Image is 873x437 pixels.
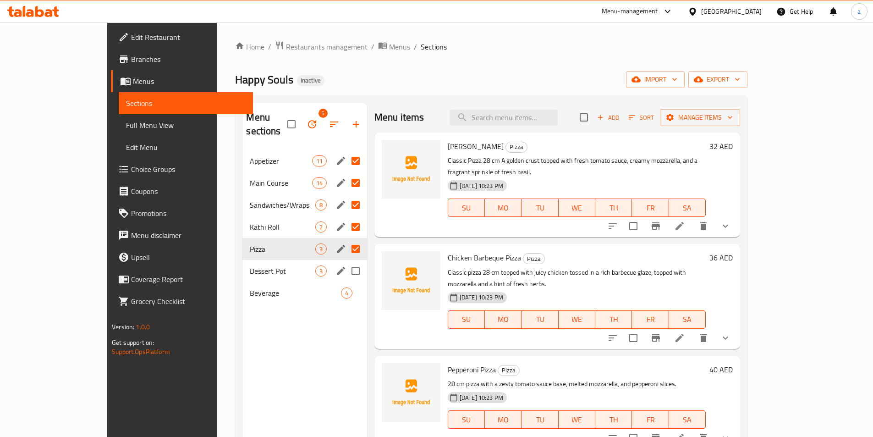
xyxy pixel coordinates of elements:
[250,221,315,232] span: Kathi Roll
[522,310,558,329] button: TU
[250,155,312,166] span: Appetizer
[111,180,253,202] a: Coupons
[119,136,253,158] a: Edit Menu
[525,313,555,326] span: TU
[382,140,440,199] img: Margherita Pizza
[714,327,736,349] button: show more
[313,179,326,188] span: 14
[595,310,632,329] button: TH
[489,313,518,326] span: MO
[505,142,527,153] div: Pizza
[111,246,253,268] a: Upsell
[523,253,545,264] div: Pizza
[111,48,253,70] a: Branches
[448,378,706,390] p: 28 cm pizza with a zesty tomato sauce base, melted mozzarella, and pepperoni slices.
[485,199,522,217] button: MO
[119,114,253,136] a: Full Menu View
[562,413,592,426] span: WE
[235,69,293,90] span: Happy Souls
[246,111,287,138] h2: Menu sections
[334,264,348,278] button: edit
[341,288,352,299] div: items
[673,313,702,326] span: SA
[696,74,740,85] span: export
[593,111,623,125] button: Add
[242,172,367,194] div: Main Course14edit
[250,288,340,299] span: Beverage
[297,77,324,84] span: Inactive
[112,337,154,348] span: Get support on:
[523,254,544,264] span: Pizza
[599,201,628,215] span: TH
[632,199,669,217] button: FR
[626,111,656,125] button: Sort
[599,313,628,326] span: TH
[242,146,367,308] nav: Menu sections
[111,70,253,92] a: Menus
[315,199,327,210] div: items
[313,157,326,166] span: 11
[522,410,558,429] button: TU
[456,393,507,402] span: [DATE] 10:23 PM
[242,260,367,282] div: Dessert Pot3edit
[636,413,665,426] span: FR
[452,413,481,426] span: SU
[624,328,643,348] span: Select to update
[632,410,669,429] button: FR
[341,289,352,298] span: 4
[250,199,315,210] div: Sandwiches/Wraps
[489,201,518,215] span: MO
[709,363,733,376] h6: 40 AED
[596,112,620,123] span: Add
[242,216,367,238] div: Kathi Roll2edit
[448,155,706,178] p: Classic Pizza 28 cm A golden crust topped with fresh tomato sauce, creamy mozzarella, and a fragr...
[126,142,246,153] span: Edit Menu
[714,215,736,237] button: show more
[498,365,519,376] span: Pizza
[701,6,762,17] div: [GEOGRAPHIC_DATA]
[316,201,326,210] span: 8
[286,41,368,52] span: Restaurants management
[522,199,558,217] button: TU
[316,267,326,276] span: 3
[131,274,246,285] span: Coverage Report
[111,158,253,180] a: Choice Groups
[674,332,685,343] a: Edit menu item
[669,199,706,217] button: SA
[645,215,667,237] button: Branch-specific-item
[448,251,521,265] span: Chicken Barbeque Pizza
[456,293,507,302] span: [DATE] 10:23 PM
[562,201,592,215] span: WE
[636,201,665,215] span: FR
[389,41,410,52] span: Menus
[250,177,312,188] div: Main Course
[506,142,527,152] span: Pizza
[669,310,706,329] button: SA
[525,201,555,215] span: TU
[374,111,424,124] h2: Menu items
[602,327,624,349] button: sort-choices
[316,245,326,254] span: 3
[378,41,410,53] a: Menus
[709,140,733,153] h6: 32 AED
[692,215,714,237] button: delete
[448,139,504,153] span: [PERSON_NAME]
[242,238,367,260] div: Pizza3edit
[688,71,747,88] button: export
[334,220,348,234] button: edit
[660,109,740,126] button: Manage items
[111,26,253,48] a: Edit Restaurant
[126,120,246,131] span: Full Menu View
[131,230,246,241] span: Menu disclaimer
[131,208,246,219] span: Promotions
[315,221,327,232] div: items
[345,113,367,135] button: Add section
[334,198,348,212] button: edit
[111,202,253,224] a: Promotions
[673,413,702,426] span: SA
[629,112,654,123] span: Sort
[414,41,417,52] li: /
[126,98,246,109] span: Sections
[111,224,253,246] a: Menu disclaimer
[623,111,660,125] span: Sort items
